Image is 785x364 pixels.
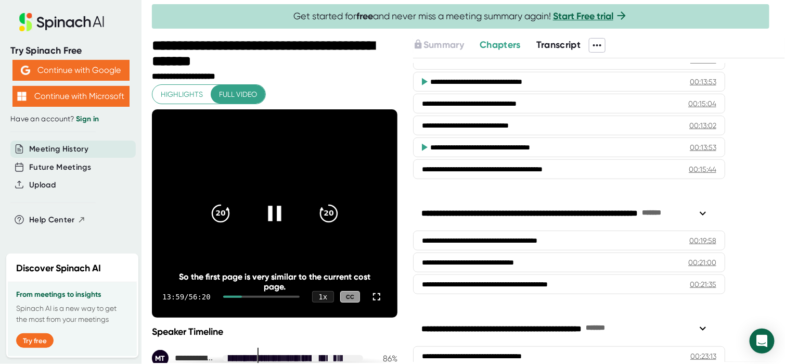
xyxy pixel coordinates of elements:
button: Help Center [29,214,86,226]
div: 00:21:00 [688,257,716,268]
button: Transcript [536,38,581,52]
div: 86 % [371,354,397,363]
div: 00:15:04 [688,98,716,109]
div: Upgrade to access [413,38,480,53]
div: 00:23:13 [690,351,716,361]
button: Summary [413,38,464,52]
div: Speaker Timeline [152,326,397,337]
button: Meeting History [29,143,88,155]
div: So the first page is very similar to the current cost page. [176,272,372,292]
div: 00:13:53 [690,142,716,153]
span: Get started for and never miss a meeting summary again! [293,10,628,22]
span: Transcript [536,39,581,51]
img: Aehbyd4JwY73AAAAAElFTkSuQmCC [21,66,30,75]
button: Highlights [152,85,211,104]
div: 13:59 / 56:20 [162,293,211,301]
h2: Discover Spinach AI [16,261,101,275]
span: Summary [423,39,464,51]
b: free [356,10,373,22]
div: 00:13:53 [690,77,716,87]
button: Try free [16,333,54,348]
p: Spinach AI is a new way to get the most from your meetings [16,303,128,325]
div: CC [340,291,360,303]
h3: From meetings to insights [16,291,128,299]
button: Future Meetings [29,161,91,173]
div: 00:21:35 [690,279,716,290]
div: 00:15:44 [689,164,716,174]
span: Chapters [480,39,521,51]
div: Open Intercom Messenger [750,329,775,354]
a: Start Free trial [553,10,613,22]
button: Continue with Google [12,60,130,81]
span: Highlights [161,88,203,101]
button: Full video [211,85,265,104]
span: Full video [219,88,257,101]
span: Help Center [29,214,75,226]
div: 1 x [312,291,334,303]
button: Chapters [480,38,521,52]
button: Continue with Microsoft [12,86,130,107]
div: 00:13:02 [689,120,716,131]
div: Try Spinach Free [10,45,131,57]
div: 00:19:58 [689,235,716,246]
div: Have an account? [10,115,131,124]
button: Upload [29,179,56,191]
a: Sign in [76,115,99,123]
